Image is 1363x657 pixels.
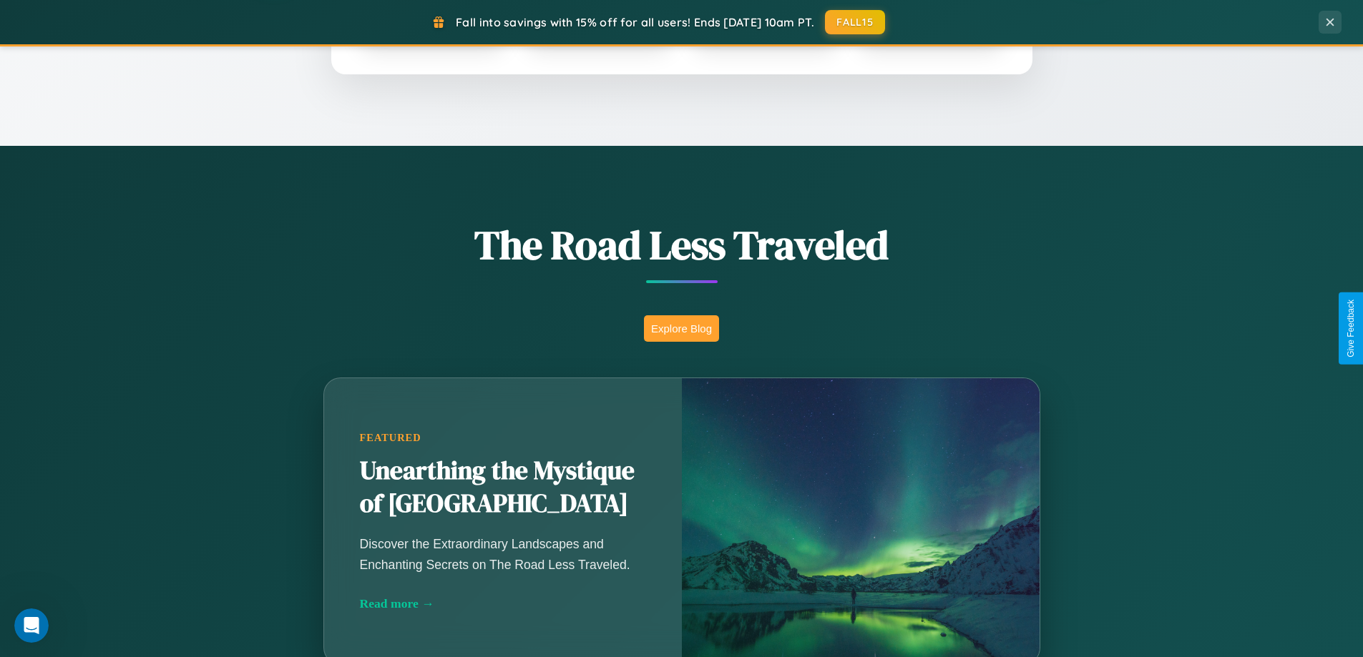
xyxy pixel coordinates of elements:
p: Discover the Extraordinary Landscapes and Enchanting Secrets on The Road Less Traveled. [360,534,646,574]
iframe: Intercom live chat [14,608,49,643]
div: Read more → [360,596,646,611]
h1: The Road Less Traveled [253,217,1111,272]
button: Explore Blog [644,315,719,342]
div: Give Feedback [1346,300,1356,357]
div: Featured [360,432,646,444]
button: FALL15 [825,10,885,34]
span: Fall into savings with 15% off for all users! Ends [DATE] 10am PT. [456,15,814,29]
h2: Unearthing the Mystique of [GEOGRAPHIC_DATA] [360,455,646,520]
